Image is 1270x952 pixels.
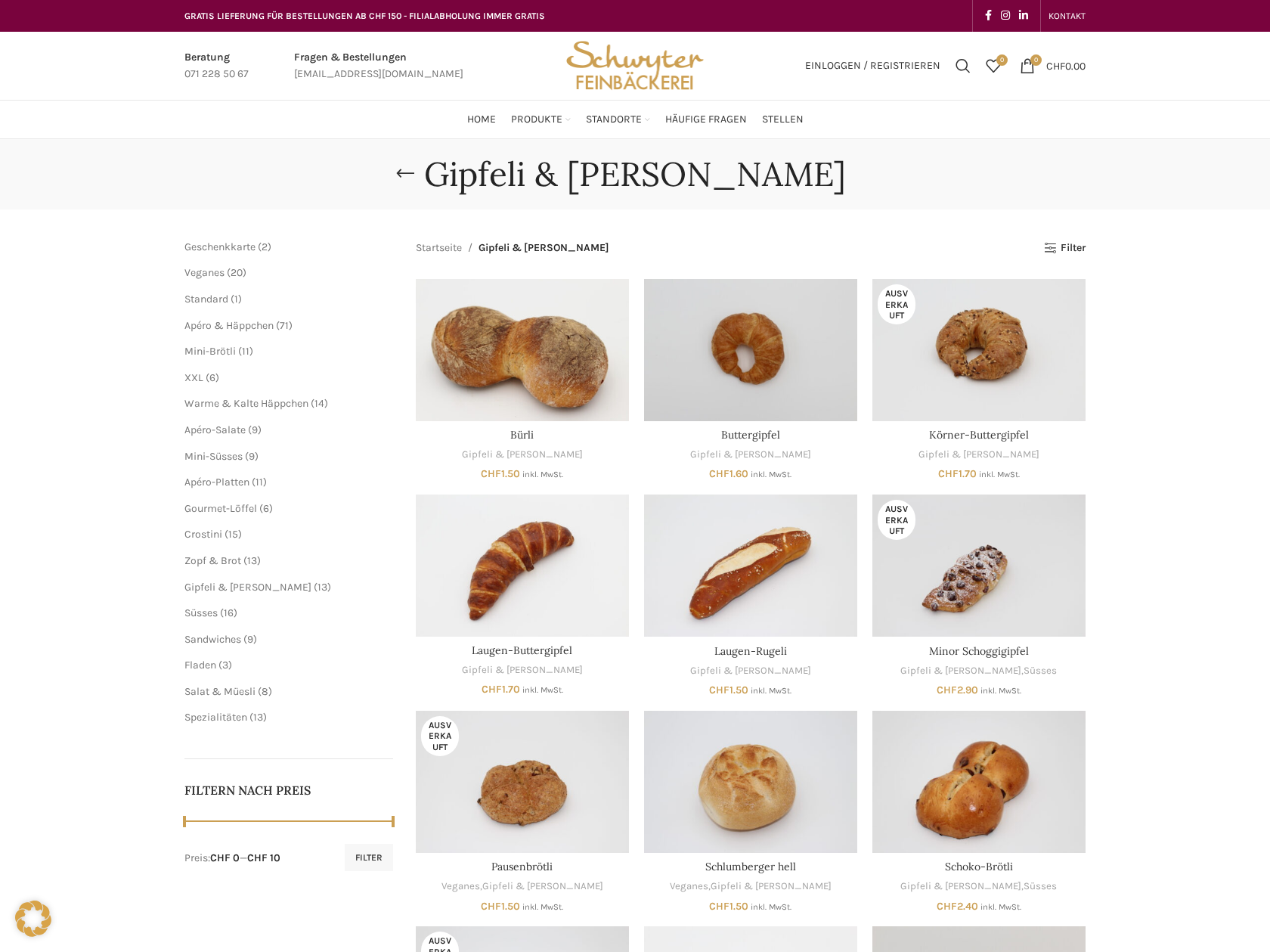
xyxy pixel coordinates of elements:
[945,860,1013,873] a: Schoko-Brötli
[644,279,857,421] a: Buttergipfel
[231,266,243,279] span: 20
[978,51,1008,81] div: Meine Wunschliste
[900,879,1021,894] a: Gipfeli & [PERSON_NAME]
[1046,59,1065,72] span: CHF
[511,104,571,135] a: Produkte
[416,240,462,256] a: Startseite
[247,851,280,864] span: CHF 10
[294,49,463,83] a: Infobox link
[184,476,249,488] span: Apéro-Platten
[416,495,629,637] a: Laugen-Buttergipfel
[522,902,563,912] small: inkl. MwSt.
[317,581,327,594] span: 13
[224,606,234,619] span: 16
[762,104,804,135] a: Stellen
[184,685,256,698] a: Salat & Müesli
[184,293,228,305] a: Standard
[878,284,915,324] span: Ausverkauft
[263,502,269,515] span: 6
[522,470,563,479] small: inkl. MwSt.
[937,684,957,696] span: CHF
[1024,664,1057,678] a: Süsses
[586,104,650,135] a: Standorte
[184,554,241,567] a: Zopf & Brot
[482,683,520,696] bdi: 1.70
[1046,59,1086,72] bdi: 0.00
[762,113,804,127] span: Stellen
[184,423,246,436] a: Apéro-Salate
[979,470,1020,479] small: inkl. MwSt.
[386,159,424,189] a: Go back
[184,851,280,866] div: Preis: —
[1041,1,1093,31] div: Secondary navigation
[980,902,1021,912] small: inkl. MwSt.
[872,279,1086,421] a: Körner-Buttergipfel
[481,467,520,480] bdi: 1.50
[996,5,1014,26] a: Instagram social link
[929,428,1029,442] a: Körner-Buttergipfel
[184,528,222,541] a: Crostini
[690,448,811,462] a: Gipfeli & [PERSON_NAME]
[1030,54,1042,66] span: 0
[184,397,308,410] a: Warme & Kalte Häppchen
[472,643,572,657] a: Laugen-Buttergipfel
[184,502,257,515] a: Gourmet-Löffel
[918,448,1039,462] a: Gipfeli & [PERSON_NAME]
[253,711,263,724] span: 13
[721,428,780,442] a: Buttergipfel
[937,900,978,913] bdi: 2.40
[184,659,216,671] a: Fladen
[184,450,243,463] span: Mini-Süsses
[878,500,915,540] span: Ausverkauft
[1049,11,1086,21] span: KONTAKT
[644,879,857,894] div: ,
[751,470,791,479] small: inkl. MwSt.
[491,860,553,873] a: Pausenbrötli
[665,113,747,127] span: Häufige Fragen
[252,423,258,436] span: 9
[586,113,642,127] span: Standorte
[522,685,563,695] small: inkl. MwSt.
[980,686,1021,696] small: inkl. MwSt.
[184,345,236,358] span: Mini-Brötli
[670,879,708,894] a: Veganes
[184,633,241,646] a: Sandwiches
[996,54,1008,66] span: 0
[184,240,256,253] a: Geschenkkarte
[644,711,857,853] a: Schlumberger hell
[184,606,218,619] span: Süsses
[709,900,748,913] bdi: 1.50
[711,879,832,894] a: Gipfeli & [PERSON_NAME]
[511,113,562,127] span: Produkte
[872,879,1086,894] div: ,
[184,371,203,384] span: XXL
[424,154,846,194] h1: Gipfeli & [PERSON_NAME]
[561,58,709,71] a: Site logo
[184,711,247,724] a: Spezialitäten
[805,60,940,71] span: Einloggen / Registrieren
[416,240,609,256] nav: Breadcrumb
[937,900,957,913] span: CHF
[481,467,501,480] span: CHF
[948,51,978,81] div: Suchen
[900,664,1021,678] a: Gipfeli & [PERSON_NAME]
[247,633,253,646] span: 9
[872,495,1086,637] a: Minor Schoggigipfel
[314,397,324,410] span: 14
[177,104,1093,135] div: Main navigation
[709,900,729,913] span: CHF
[479,240,609,256] span: Gipfeli & [PERSON_NAME]
[242,345,249,358] span: 11
[467,113,496,127] span: Home
[262,685,268,698] span: 8
[184,319,274,332] a: Apéro & Häppchen
[1014,5,1033,26] a: Linkedin social link
[234,293,238,305] span: 1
